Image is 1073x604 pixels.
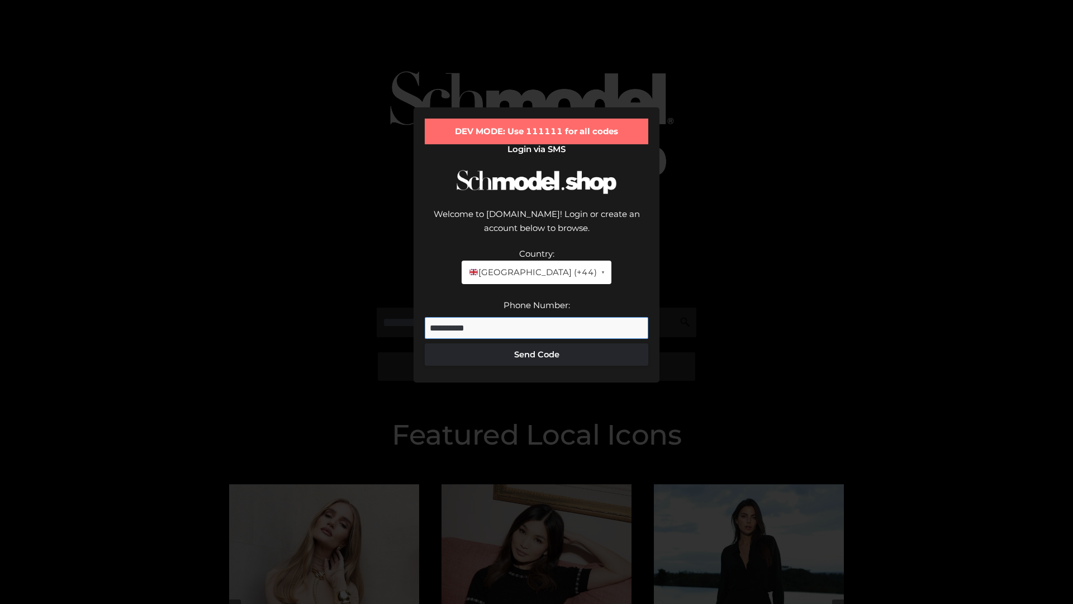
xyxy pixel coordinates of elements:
[468,265,596,280] span: [GEOGRAPHIC_DATA] (+44)
[519,248,554,259] label: Country:
[425,343,648,366] button: Send Code
[425,207,648,247] div: Welcome to [DOMAIN_NAME]! Login or create an account below to browse.
[453,160,620,204] img: Schmodel Logo
[425,119,648,144] div: DEV MODE: Use 111111 for all codes
[504,300,570,310] label: Phone Number:
[469,268,478,276] img: 🇬🇧
[425,144,648,154] h2: Login via SMS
